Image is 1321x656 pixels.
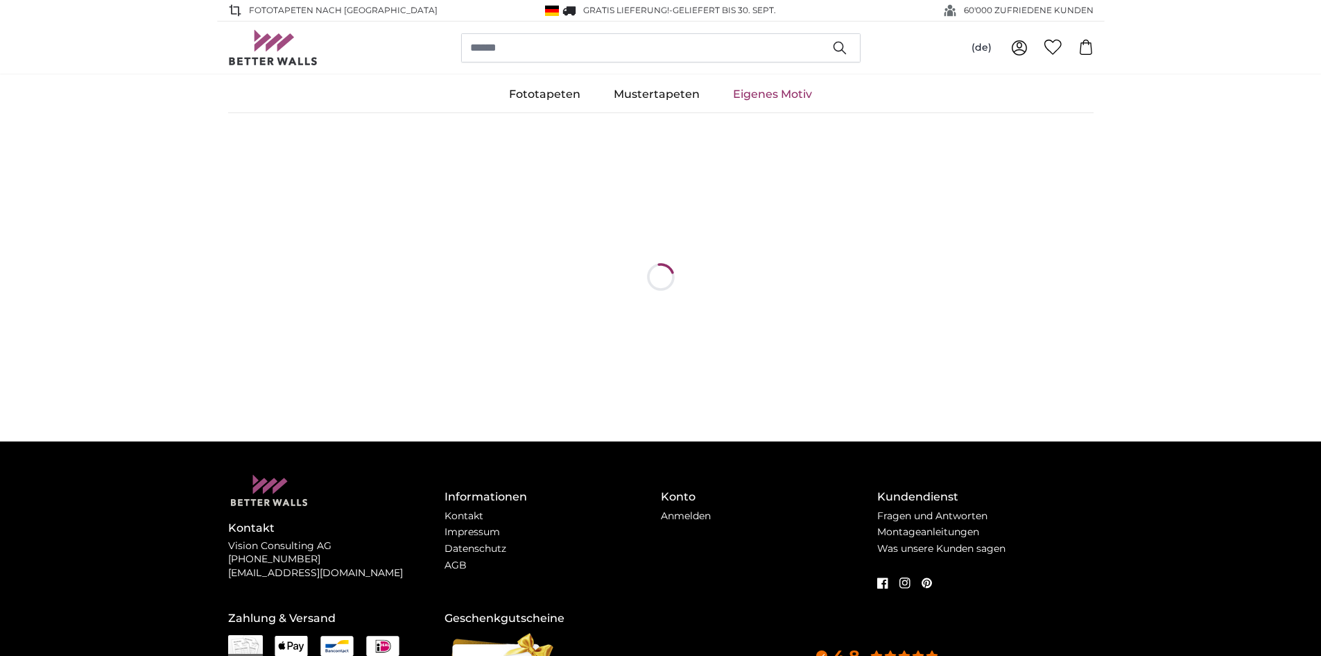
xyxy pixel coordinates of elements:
a: Eigenes Motiv [716,76,829,112]
h4: Geschenkgutscheine [444,610,661,627]
img: Deutschland [545,6,559,16]
a: Was unsere Kunden sagen [877,542,1005,555]
a: Kontakt [444,510,483,522]
h4: Informationen [444,489,661,505]
a: Anmelden [661,510,711,522]
a: Impressum [444,525,500,538]
a: Fototapeten [492,76,597,112]
span: 60'000 ZUFRIEDENE KUNDEN [964,4,1094,17]
span: Fototapeten nach [GEOGRAPHIC_DATA] [249,4,438,17]
a: Fragen und Antworten [877,510,987,522]
h4: Zahlung & Versand [228,610,444,627]
span: - [669,5,776,15]
p: Vision Consulting AG [PHONE_NUMBER] [EMAIL_ADDRESS][DOMAIN_NAME] [228,539,444,581]
a: AGB [444,559,467,571]
span: Geliefert bis 30. Sept. [673,5,776,15]
h4: Kundendienst [877,489,1094,505]
img: Betterwalls [228,30,318,65]
a: Montageanleitungen [877,525,979,538]
button: (de) [960,35,1003,60]
a: Mustertapeten [597,76,716,112]
a: Datenschutz [444,542,506,555]
h4: Kontakt [228,520,444,537]
h4: Konto [661,489,877,505]
span: GRATIS Lieferung! [583,5,669,15]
